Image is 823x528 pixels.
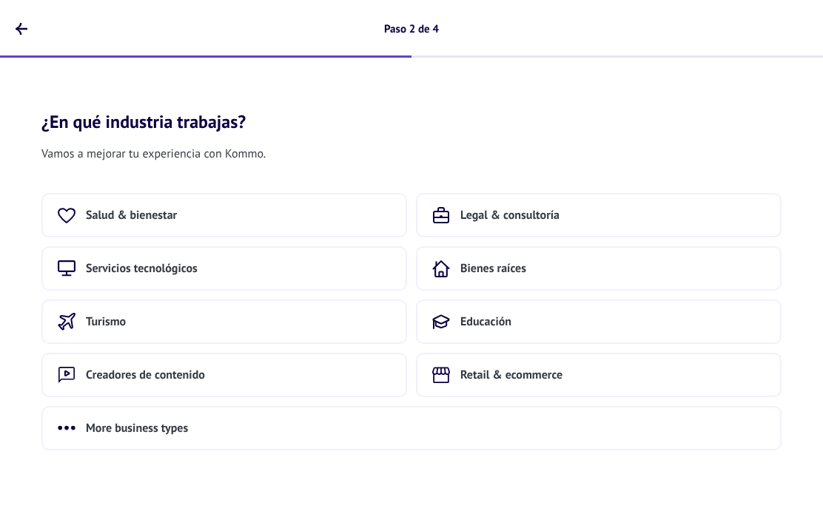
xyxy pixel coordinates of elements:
button: Turismo [41,299,407,344]
span: More business types [86,421,188,436]
button: Creadores de contenido [41,353,407,397]
button: Bienes raíces [416,246,782,291]
button: Legal & consultoría [416,193,782,237]
button: More business types [41,406,782,450]
span: Bienes raíces [460,261,526,276]
span: Retail & ecommerce [460,368,562,382]
button: Retail & ecommerce [416,353,782,397]
span: Turismo [86,314,126,329]
h2: ¿En qué industria trabajas? [12,75,811,132]
span: Legal & consultoría [460,208,560,223]
span: Educación [460,314,511,329]
div: Paso 2 de 4 [384,22,439,36]
span: Vamos a mejorar tu experiencia con Kommo. [41,144,266,163]
button: Salud & bienestar [41,193,407,237]
button: Educación [416,299,782,344]
span: Creadores de contenido [86,368,205,382]
span: Salud & bienestar [86,208,177,223]
span: Servicios tecnológicos [86,261,198,276]
button: Servicios tecnológicos [41,246,407,291]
